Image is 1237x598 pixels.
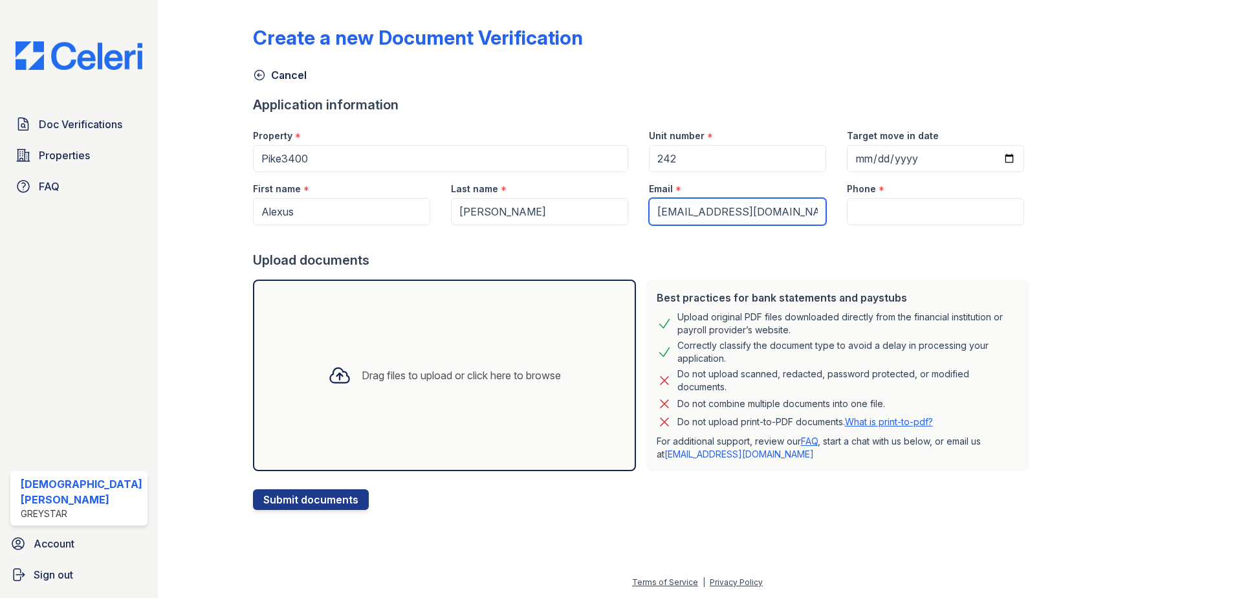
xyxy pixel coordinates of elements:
[253,251,1034,269] div: Upload documents
[253,129,292,142] label: Property
[253,26,583,49] div: Create a new Document Verification
[847,183,876,195] label: Phone
[677,396,885,412] div: Do not combine multiple documents into one file.
[677,311,1019,337] div: Upload original PDF files downloaded directly from the financial institution or payroll provider’...
[847,129,939,142] label: Target move in date
[10,173,148,199] a: FAQ
[845,416,933,427] a: What is print-to-pdf?
[632,577,698,587] a: Terms of Service
[10,142,148,168] a: Properties
[21,507,142,520] div: Greystar
[657,290,1019,305] div: Best practices for bank statements and paystubs
[5,562,153,588] a: Sign out
[39,116,122,132] span: Doc Verifications
[649,183,673,195] label: Email
[451,183,498,195] label: Last name
[21,476,142,507] div: [DEMOGRAPHIC_DATA][PERSON_NAME]
[710,577,763,587] a: Privacy Policy
[657,435,1019,461] p: For additional support, review our , start a chat with us below, or email us at
[801,436,818,447] a: FAQ
[34,536,74,551] span: Account
[253,67,307,83] a: Cancel
[677,415,933,428] p: Do not upload print-to-PDF documents.
[253,489,369,510] button: Submit documents
[10,111,148,137] a: Doc Verifications
[5,531,153,557] a: Account
[677,368,1019,393] div: Do not upload scanned, redacted, password protected, or modified documents.
[703,577,705,587] div: |
[253,183,301,195] label: First name
[677,339,1019,365] div: Correctly classify the document type to avoid a delay in processing your application.
[39,148,90,163] span: Properties
[362,368,561,383] div: Drag files to upload or click here to browse
[649,129,705,142] label: Unit number
[34,567,73,582] span: Sign out
[5,41,153,70] img: CE_Logo_Blue-a8612792a0a2168367f1c8372b55b34899dd931a85d93a1a3d3e32e68fde9ad4.png
[253,96,1034,114] div: Application information
[664,448,814,460] a: [EMAIL_ADDRESS][DOMAIN_NAME]
[39,179,60,194] span: FAQ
